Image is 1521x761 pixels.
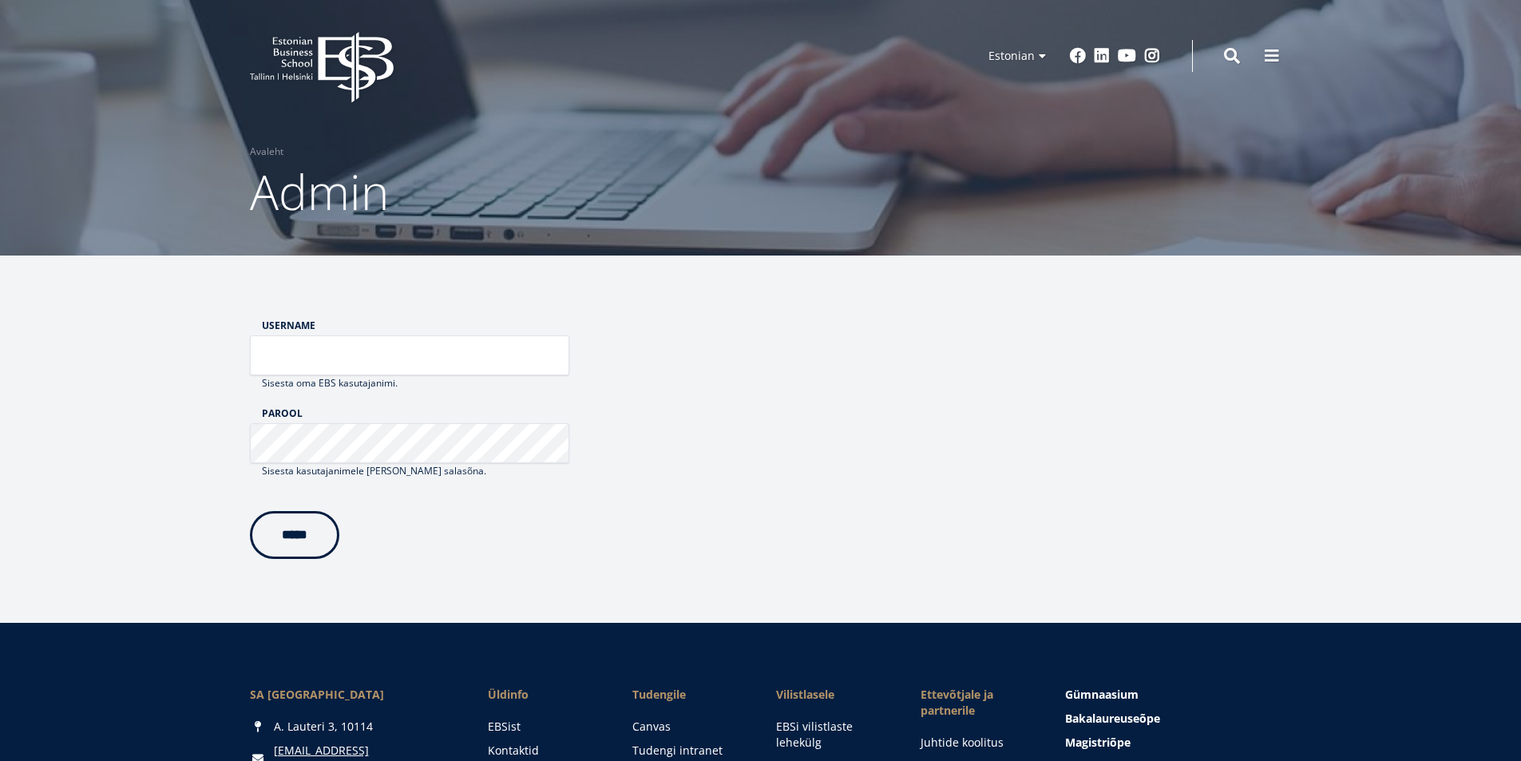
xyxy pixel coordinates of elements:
[921,687,1033,719] span: Ettevõtjale ja partnerile
[1065,711,1271,727] a: Bakalaureuseõpe
[250,144,283,160] a: Avaleht
[632,719,745,735] a: Canvas
[921,735,1033,751] a: Juhtide koolitus
[776,719,889,751] a: EBSi vilistlaste lehekülg
[1144,48,1160,64] a: Instagram
[488,687,600,703] span: Üldinfo
[262,319,569,331] label: Username
[1094,48,1110,64] a: Linkedin
[632,743,745,759] a: Tudengi intranet
[250,160,1272,224] h1: Admin
[488,719,600,735] a: EBSist
[1065,735,1271,751] a: Magistriõpe
[1065,687,1139,702] span: Gümnaasium
[262,407,569,419] label: Parool
[1065,735,1131,750] span: Magistriõpe
[1065,711,1160,726] span: Bakalaureuseõpe
[488,743,600,759] a: Kontaktid
[250,463,569,479] div: Sisesta kasutajanimele [PERSON_NAME] salasõna.
[1070,48,1086,64] a: Facebook
[776,687,889,703] span: Vilistlasele
[1065,687,1271,703] a: Gümnaasium
[250,719,456,735] div: A. Lauteri 3, 10114
[250,687,456,703] div: SA [GEOGRAPHIC_DATA]
[632,687,745,703] a: Tudengile
[250,375,569,391] div: Sisesta oma EBS kasutajanimi.
[1118,48,1136,64] a: Youtube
